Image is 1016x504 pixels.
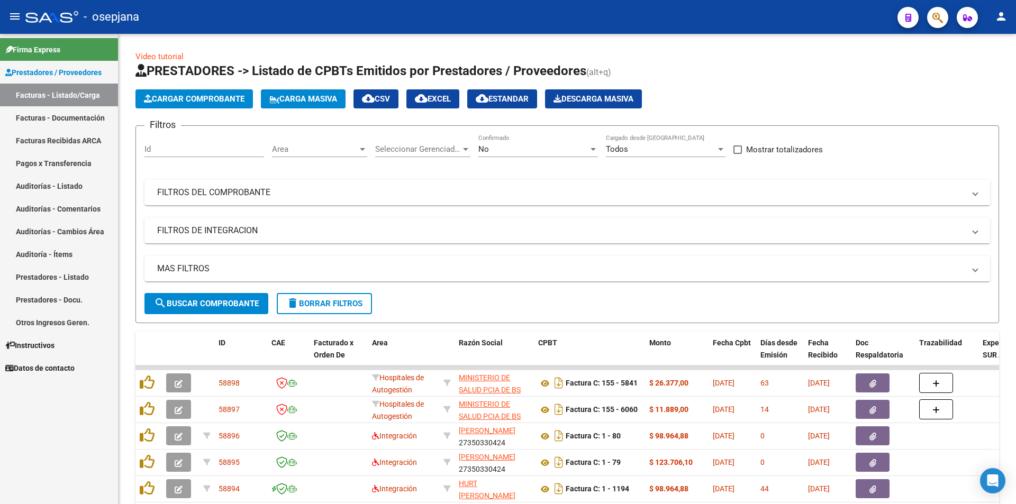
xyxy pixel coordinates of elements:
span: [PERSON_NAME] [459,426,515,435]
strong: $ 11.889,00 [649,405,688,414]
span: 44 [760,484,769,493]
strong: Factura C: 1 - 80 [566,432,621,441]
span: EXCEL [415,94,451,104]
button: Buscar Comprobante [144,293,268,314]
span: CSV [362,94,390,104]
span: HURT [PERSON_NAME] [459,479,515,500]
span: Días desde Emisión [760,338,797,359]
datatable-header-cell: Area [368,332,439,378]
datatable-header-cell: Fecha Cpbt [709,332,756,378]
span: [DATE] [808,432,830,440]
datatable-header-cell: CPBT [534,332,645,378]
mat-expansion-panel-header: FILTROS DEL COMPROBANTE [144,180,990,205]
span: - osepjana [84,5,139,29]
span: Datos de contacto [5,362,75,374]
span: 58894 [219,484,240,493]
span: Monto [649,338,671,347]
span: Area [272,144,358,154]
span: Fecha Recibido [808,338,838,359]
span: 14 [760,405,769,414]
span: ID [219,338,225,347]
datatable-header-cell: Doc Respaldatoria [851,332,915,378]
mat-icon: delete [286,297,299,309]
mat-icon: person [995,10,1008,23]
span: [DATE] [808,484,830,493]
span: Integración [372,484,417,493]
div: 27362888560 [459,478,530,500]
span: [DATE] [808,405,830,414]
span: CPBT [538,338,557,347]
button: Estandar [467,89,537,108]
span: Firma Express [5,44,60,56]
span: Mostrar totalizadores [746,143,823,156]
span: Hospitales de Autogestión [372,373,424,394]
span: 58896 [219,432,240,440]
span: [DATE] [808,379,830,387]
mat-icon: cloud_download [362,92,375,105]
span: Estandar [476,94,529,104]
span: Integración [372,458,417,466]
span: PRESTADORES -> Listado de CPBTs Emitidos por Prestadores / Proveedores [135,63,586,78]
span: [DATE] [713,405,734,414]
div: 30626983398 [459,398,530,420]
strong: Factura C: 1 - 79 [566,459,621,467]
span: [DATE] [808,458,830,466]
span: [DATE] [713,432,734,440]
span: Seleccionar Gerenciador [375,144,461,154]
strong: Factura C: 1 - 1194 [566,485,629,493]
button: EXCEL [406,89,459,108]
div: 27350330424 [459,425,530,447]
h3: Filtros [144,117,181,132]
mat-icon: cloud_download [476,92,488,105]
mat-panel-title: MAS FILTROS [157,263,965,274]
i: Descargar documento [552,454,566,471]
span: Trazabilidad [919,338,962,347]
mat-icon: cloud_download [415,92,428,105]
datatable-header-cell: Razón Social [455,332,534,378]
span: Cargar Comprobante [144,94,244,104]
mat-expansion-panel-header: FILTROS DE INTEGRACION [144,218,990,243]
mat-icon: menu [8,10,21,23]
strong: $ 123.706,10 [649,458,693,466]
div: Open Intercom Messenger [980,468,1005,493]
div: 30626983398 [459,372,530,394]
span: Prestadores / Proveedores [5,67,102,78]
button: Borrar Filtros [277,293,372,314]
i: Descargar documento [552,374,566,391]
strong: $ 98.964,88 [649,484,688,493]
strong: Factura C: 155 - 5841 [566,379,638,388]
span: [DATE] [713,458,734,466]
div: 27350330424 [459,451,530,473]
strong: Factura C: 155 - 6060 [566,406,638,414]
span: Facturado x Orden De [314,338,353,359]
span: Descarga Masiva [554,94,633,104]
span: [DATE] [713,484,734,493]
strong: $ 26.377,00 [649,379,688,387]
i: Descargar documento [552,427,566,444]
app-download-masive: Descarga masiva de comprobantes (adjuntos) [545,89,642,108]
span: [DATE] [713,379,734,387]
span: 63 [760,379,769,387]
datatable-header-cell: Días desde Emisión [756,332,804,378]
mat-icon: search [154,297,167,309]
datatable-header-cell: ID [214,332,267,378]
a: Video tutorial [135,52,184,61]
i: Descargar documento [552,401,566,418]
mat-expansion-panel-header: MAS FILTROS [144,256,990,281]
span: MINISTERIO DE SALUD PCIA DE BS AS [459,400,521,433]
mat-panel-title: FILTROS DE INTEGRACION [157,225,965,236]
span: MINISTERIO DE SALUD PCIA DE BS AS [459,373,521,406]
span: CAE [271,338,285,347]
span: 58898 [219,379,240,387]
datatable-header-cell: Monto [645,332,709,378]
span: 0 [760,432,765,440]
datatable-header-cell: Trazabilidad [915,332,978,378]
span: Fecha Cpbt [713,338,751,347]
span: Area [372,338,388,347]
span: 58895 [219,458,240,466]
datatable-header-cell: Facturado x Orden De [310,332,368,378]
span: Todos [606,144,628,154]
span: 58897 [219,405,240,414]
span: Buscar Comprobante [154,299,259,308]
span: Doc Respaldatoria [856,338,903,359]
